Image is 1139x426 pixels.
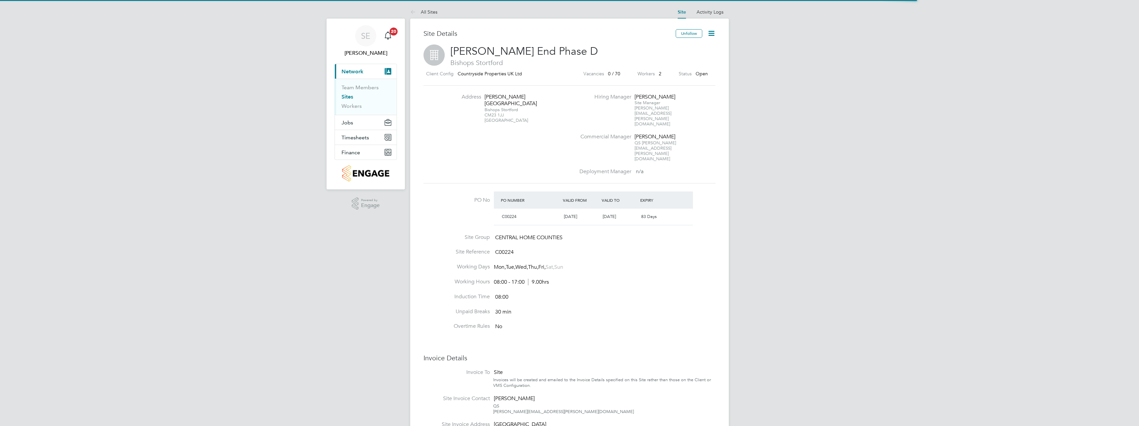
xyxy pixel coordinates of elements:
button: Network [335,64,397,79]
span: Site Manager [635,100,660,106]
label: Hiring Manager [575,94,631,101]
span: C00224 [495,249,514,256]
label: Status [679,70,692,78]
a: Site [678,9,686,15]
a: Team Members [342,84,379,91]
label: Overtime Rules [423,323,490,330]
button: Timesheets [335,130,397,145]
div: Network [335,79,397,115]
button: Jobs [335,115,397,130]
span: Mon, [494,264,506,270]
span: QS [635,140,641,146]
span: Finance [342,149,360,156]
span: 08:00 [495,294,508,300]
h3: Site Details [423,29,676,38]
span: Wed, [515,264,528,270]
label: Induction Time [423,293,490,300]
div: Expiry [639,194,677,206]
img: countryside-properties-logo-retina.png [342,165,389,181]
a: Activity Logs [697,9,723,15]
a: Powered byEngage [352,197,380,210]
button: Finance [335,145,397,160]
span: Engage [361,203,380,208]
a: Sites [342,94,353,100]
span: Sun [554,264,563,270]
span: Network [342,68,363,75]
span: Powered by [361,197,380,203]
div: [PERSON_NAME] [635,133,676,140]
span: Jobs [342,119,353,126]
a: SE[PERSON_NAME] [335,25,397,57]
a: All Sites [410,9,437,15]
span: n/a [636,168,644,175]
span: 2 [659,71,661,77]
div: Bishops Stortford CM23 1JJ [GEOGRAPHIC_DATA] [485,107,526,123]
label: Client Config [426,70,454,78]
div: Valid To [600,194,639,206]
div: Site [493,369,716,376]
a: Go to home page [335,165,397,181]
a: Workers [342,103,362,109]
span: [DATE] [603,214,616,219]
label: Address [445,94,481,101]
div: Invoices will be created and emailed to the Invoice Details specified on this Site rather than th... [493,377,716,389]
nav: Main navigation [327,19,405,189]
span: [PERSON_NAME][EMAIL_ADDRESS][PERSON_NAME][DOMAIN_NAME] [635,105,671,127]
span: C00224 [502,214,516,219]
span: [PERSON_NAME] End Phase D [450,45,598,58]
label: Commercial Manager [575,133,631,140]
label: Working Hours [423,278,490,285]
span: 9.00hrs [528,279,549,285]
span: Bishops Stortford [423,58,716,67]
span: No [495,323,502,330]
button: Unfollow [676,29,702,38]
div: QS [493,403,716,409]
label: Vacancies [583,70,604,78]
div: [PERSON_NAME][EMAIL_ADDRESS][PERSON_NAME][DOMAIN_NAME] [493,409,716,415]
span: 30 min [495,309,511,315]
div: 08:00 - 17:00 [494,279,549,286]
a: 20 [381,25,395,46]
label: Invoice To [423,369,490,376]
div: [PERSON_NAME][GEOGRAPHIC_DATA] [485,94,526,107]
span: 83 Days [641,214,657,219]
label: Deployment Manager [575,168,631,175]
label: Workers [638,70,655,78]
span: [DATE] [564,214,577,219]
span: Tue, [506,264,515,270]
span: Countryside Properties UK Ltd [458,71,522,77]
label: PO No [423,197,490,204]
div: [PERSON_NAME] [493,395,716,402]
label: Site Invoice Contact [423,395,490,402]
h3: Invoice Details [423,354,716,362]
label: Working Days [423,263,490,270]
span: Sat, [546,264,554,270]
span: 0 / 70 [608,71,620,77]
span: 20 [390,28,398,35]
span: CENTRAL HOME COUNTIES [495,234,563,241]
span: Timesheets [342,134,369,141]
span: Open [696,71,708,77]
span: Sonny Evans [335,49,397,57]
span: Thu, [528,264,538,270]
span: [PERSON_NAME][EMAIL_ADDRESS][PERSON_NAME][DOMAIN_NAME] [635,140,676,162]
label: Site Group [423,234,490,241]
div: PO Number [499,194,561,206]
label: Site Reference [423,248,490,255]
span: SE [361,32,370,40]
div: Valid From [561,194,600,206]
div: [PERSON_NAME] [635,94,676,101]
label: Unpaid Breaks [423,308,490,315]
span: Fri, [538,264,546,270]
